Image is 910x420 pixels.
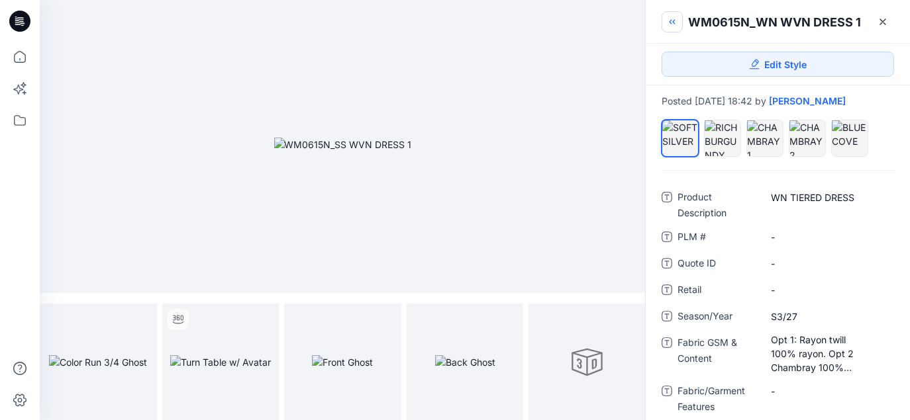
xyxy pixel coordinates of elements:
[765,58,807,71] span: Edit Style
[274,138,412,151] img: WM0615N_SS WVN DRESS 1
[688,14,861,30] div: WM0615N_WN WVN DRESS 1
[771,230,885,244] span: -
[678,308,757,327] span: Season/Year
[678,255,757,274] span: Quote ID
[704,120,741,157] div: RICH BURGUNDY
[678,335,757,375] span: Fabric GSM & Content
[662,52,894,77] a: Edit Style
[771,190,885,204] span: WN TIERED DRESS
[678,282,757,300] span: Retail
[771,310,885,323] span: S3/27
[678,189,757,221] span: Product Description
[662,120,699,157] div: SOFT SILVER
[678,229,757,247] span: PLM #
[789,120,826,157] div: CHAMBRAY 2
[678,383,757,415] span: Fabric/Garment Features
[662,96,894,106] div: Posted [DATE] 18:42 by
[746,120,784,157] div: CHAMBRAY 1
[771,384,885,398] span: -
[769,96,846,106] a: [PERSON_NAME]
[771,257,885,271] span: -
[435,355,495,369] img: Back Ghost
[831,120,868,157] div: BLUE COVE
[771,333,885,374] span: Opt 1: Rayon twill 100% rayon. Opt 2 Chambray 100% CTTN, Opt 3 Double Gauze 100 CTTN 123gsm
[312,355,373,369] img: Front Ghost
[771,283,885,297] span: -
[170,355,271,369] img: Turn Table w/ Avatar
[662,11,683,32] button: Minimize
[49,355,147,369] img: Color Run 3/4 Ghost
[872,11,893,32] a: Close Style Presentation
